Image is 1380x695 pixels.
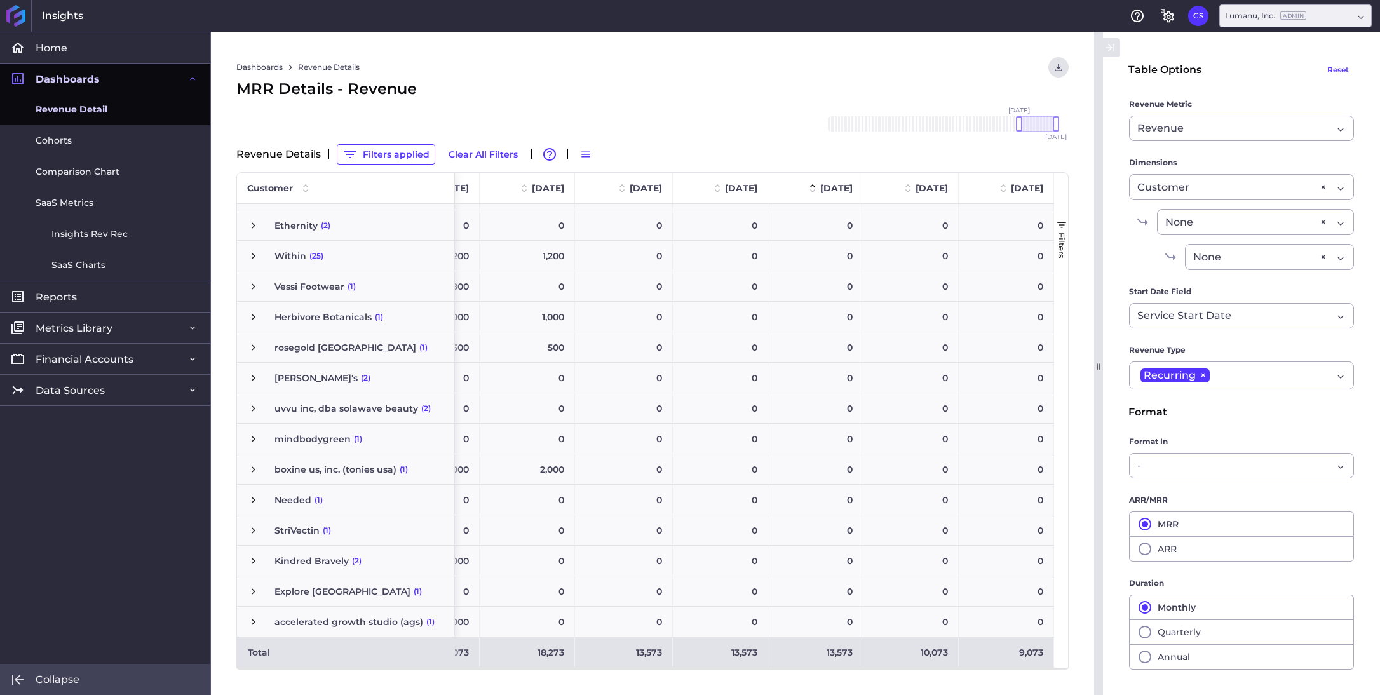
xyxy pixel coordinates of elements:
span: Explore [GEOGRAPHIC_DATA] [274,577,410,606]
div: 0 [575,241,673,271]
div: 0 [959,302,1054,332]
span: Service Start Date [1137,308,1231,323]
span: [DATE] [820,182,853,194]
div: 9,073 [959,637,1054,667]
span: Herbivore Botanicals [274,302,372,332]
div: 1,200 [480,241,575,271]
div: 0 [480,363,575,393]
div: 0 [480,424,575,454]
span: mindbodygreen [274,424,351,454]
div: 0 [863,241,959,271]
div: Dropdown select [1129,303,1354,328]
div: 0 [863,332,959,362]
div: 0 [768,607,863,637]
div: 0 [575,454,673,484]
div: 0 [673,332,768,362]
div: Press SPACE to select this row. [237,302,455,332]
span: (2) [421,394,431,423]
span: Revenue Metric [1129,98,1192,111]
div: Press SPACE to select this row. [237,271,455,302]
span: Start Date Field [1129,285,1191,298]
span: Reports [36,290,77,304]
span: (1) [426,607,435,637]
div: 0 [480,576,575,606]
div: 0 [959,424,1054,454]
span: (1) [414,577,422,606]
div: Press SPACE to select this row. [237,424,455,454]
div: × [1320,249,1326,265]
button: Monthly [1129,595,1354,619]
div: 0 [863,607,959,637]
div: 0 [673,363,768,393]
div: Dropdown select [1129,116,1354,141]
button: ARR [1129,536,1354,562]
div: 0 [863,454,959,484]
div: 0 [673,485,768,515]
span: SaaS Charts [51,259,105,272]
div: 0 [863,515,959,545]
div: 0 [768,363,863,393]
button: Annual [1129,644,1354,670]
span: SaaS Metrics [36,196,93,210]
div: 0 [673,454,768,484]
span: - [1137,458,1141,473]
div: 0 [480,515,575,545]
a: Dashboards [236,62,283,73]
div: 0 [768,332,863,362]
div: 10,073 [863,637,959,667]
span: [DATE] [725,182,757,194]
span: rosegold [GEOGRAPHIC_DATA] [274,333,416,362]
button: Quarterly [1129,619,1354,644]
div: 0 [959,515,1054,545]
div: × [1320,179,1326,195]
span: Revenue Detail [36,103,107,116]
span: [DATE] [630,182,662,194]
div: 0 [673,546,768,576]
div: 0 [768,515,863,545]
span: (25) [309,241,323,271]
span: Data Sources [36,384,105,397]
div: 0 [959,485,1054,515]
span: Ethernity [274,211,318,240]
div: Press SPACE to select this row. [237,515,455,546]
div: 0 [959,363,1054,393]
ins: Admin [1280,11,1306,20]
div: 0 [575,363,673,393]
div: 0 [480,485,575,515]
div: Press SPACE to select this row. [237,454,455,485]
div: 0 [959,546,1054,576]
span: (1) [323,516,331,545]
div: 0 [768,271,863,301]
span: ARR/MRR [1129,494,1168,506]
div: Dropdown select [1129,361,1354,389]
span: [DATE] [532,182,564,194]
span: Vessi Footwear [274,272,344,301]
span: Dashboards [36,72,100,86]
div: 0 [480,546,575,576]
div: 0 [863,546,959,576]
button: MRR [1129,511,1354,536]
span: Comparison Chart [36,165,119,179]
div: 0 [959,271,1054,301]
span: [PERSON_NAME]'s [274,363,358,393]
div: 0 [575,210,673,240]
div: 13,573 [575,637,673,667]
div: 0 [863,576,959,606]
span: [DATE] [1008,107,1030,114]
button: Help [1127,6,1147,26]
div: 18,273 [480,637,575,667]
button: User Menu [1048,57,1069,78]
div: 0 [863,302,959,332]
div: 0 [768,485,863,515]
div: 0 [673,210,768,240]
span: Duration [1129,577,1164,590]
div: Dropdown select [1129,174,1354,200]
div: Press SPACE to select this row. [237,363,455,393]
div: 0 [673,576,768,606]
span: Recurring [1144,368,1196,382]
span: accelerated growth studio (ags) [274,607,423,637]
span: (2) [321,211,330,240]
div: 0 [959,607,1054,637]
div: 2,000 [480,454,575,484]
div: 0 [673,271,768,301]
